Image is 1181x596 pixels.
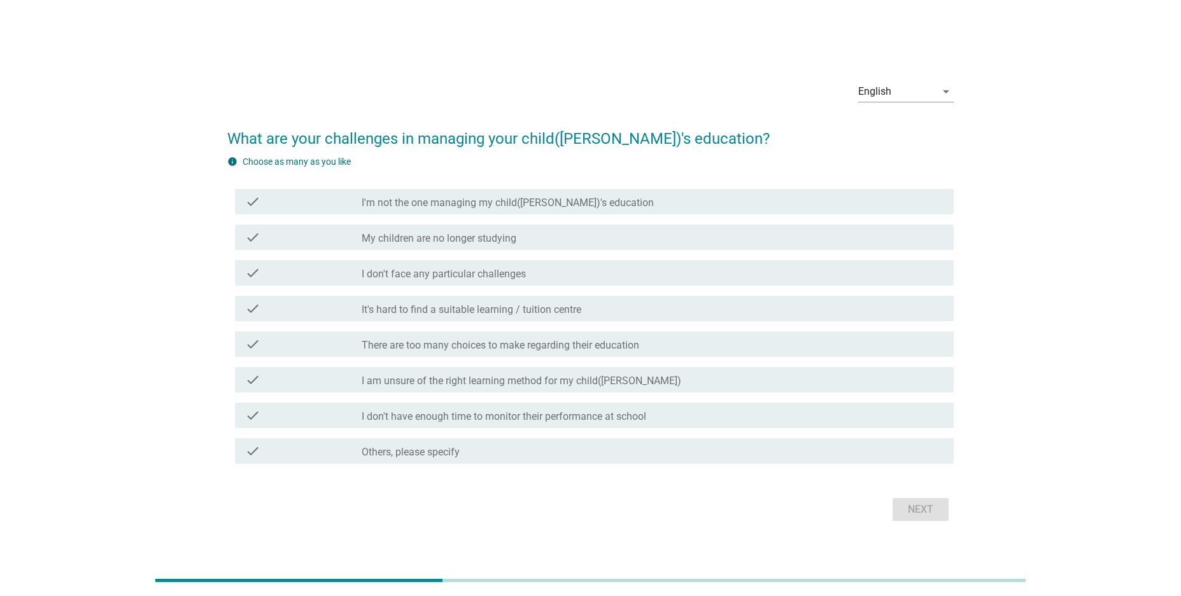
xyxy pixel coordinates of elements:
[245,265,260,281] i: check
[858,86,891,97] div: English
[245,408,260,423] i: check
[362,410,646,423] label: I don't have enough time to monitor their performance at school
[227,156,237,167] i: info
[227,114,954,150] h2: What are your challenges in managing your child([PERSON_NAME])'s education?
[362,446,460,459] label: Others, please specify
[245,372,260,387] i: check
[362,303,581,316] label: It's hard to find a suitable learning / tuition centre
[245,301,260,316] i: check
[362,197,654,209] label: I'm not the one managing my child([PERSON_NAME])'s education
[362,232,516,245] label: My children are no longer studying
[245,443,260,459] i: check
[245,230,260,245] i: check
[362,339,639,352] label: There are too many choices to make regarding their education
[362,268,526,281] label: I don't face any particular challenges
[245,336,260,352] i: check
[938,84,954,99] i: arrow_drop_down
[243,156,351,167] label: Choose as many as you like
[362,375,681,387] label: I am unsure of the right learning method for my child([PERSON_NAME])
[245,194,260,209] i: check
